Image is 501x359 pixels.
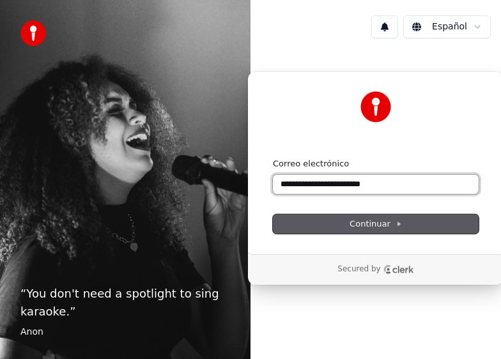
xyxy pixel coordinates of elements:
a: Clerk logo [383,265,414,274]
p: “ You don't need a spotlight to sing karaoke. ” [20,285,230,321]
p: Secured by [337,264,380,275]
img: Youka [360,92,391,122]
label: Correo electrónico [273,158,349,170]
img: youka [20,20,46,46]
footer: Anon [20,326,230,339]
button: Continuar [273,214,479,234]
span: Continuar [350,218,402,230]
